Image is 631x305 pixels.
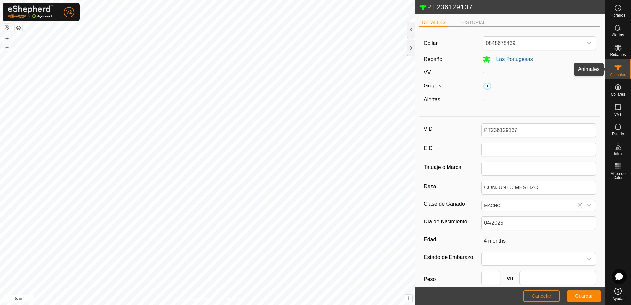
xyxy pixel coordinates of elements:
[480,96,599,104] div: -
[459,19,488,26] li: HISTORIAL
[611,92,625,96] span: Collares
[424,252,481,263] label: Estado de Embarazo
[408,295,409,301] span: i
[424,181,481,192] label: Raza
[424,235,481,244] label: Edad
[614,152,622,156] span: Infra
[424,162,481,173] label: Tatuaje o Marca
[575,293,593,299] span: Guardar
[424,56,442,62] label: Rebaño
[523,290,560,302] button: Cancelar
[424,123,481,135] label: VID
[612,132,624,136] span: Estado
[483,83,491,90] span: 1
[532,293,551,299] span: Cancelar
[174,296,212,302] a: Política de Privacidad
[3,43,11,51] button: –
[582,37,596,50] div: dropdown trigger
[424,143,481,154] label: EID
[567,290,601,302] button: Guardar
[483,37,582,50] span: 0848678439
[3,24,11,32] button: Restablecer Mapa
[491,56,533,62] span: Las Portugesas
[419,19,448,27] li: DETALLES
[3,35,11,43] button: +
[605,285,631,303] a: Ayuda
[483,70,484,75] app-display-virtual-paddock-transition: -
[424,83,441,88] label: Grupos
[500,274,519,282] span: en
[610,53,626,57] span: Rebaños
[424,97,440,102] label: Alertas
[613,297,624,301] span: Ayuda
[614,112,621,116] span: VVs
[424,70,431,75] label: VV
[582,200,596,211] div: dropdown trigger
[582,252,596,265] div: dropdown trigger
[612,33,624,37] span: Alertas
[219,296,242,302] a: Contáctenos
[8,5,53,19] img: Logo Gallagher
[482,200,582,211] input: MACHO
[405,295,412,302] button: i
[611,13,625,17] span: Horarios
[424,200,481,208] label: Clase de Ganado
[424,271,481,288] label: Peso
[419,3,605,12] h2: PT236129137
[15,24,22,32] button: Capas del Mapa
[66,9,72,16] span: V2
[607,172,629,180] span: Mapa de Calor
[610,73,626,77] span: Animales
[424,216,481,227] label: Día de Nacimiento
[424,39,438,47] label: Collar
